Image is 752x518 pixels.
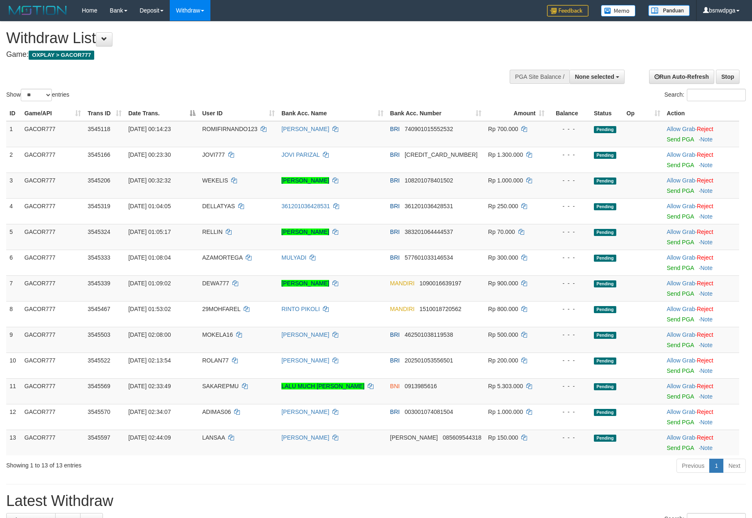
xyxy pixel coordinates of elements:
[6,301,21,327] td: 8
[390,357,400,364] span: BRI
[667,265,694,271] a: Send PGA
[128,306,171,312] span: [DATE] 01:53:02
[405,357,453,364] span: Copy 202501053556501 to clipboard
[697,357,713,364] a: Reject
[547,5,588,17] img: Feedback.jpg
[6,121,21,147] td: 1
[488,229,515,235] span: Rp 70.000
[667,445,694,451] a: Send PGA
[6,198,21,224] td: 4
[664,121,739,147] td: ·
[405,383,437,389] span: Copy 0913985616 to clipboard
[390,331,400,338] span: BRI
[667,177,695,184] a: Allow Grab
[21,106,85,121] th: Game/API: activate to sort column ascending
[667,239,694,246] a: Send PGA
[551,408,587,416] div: - - -
[667,290,694,297] a: Send PGA
[281,203,330,209] a: 361201036428531
[676,459,710,473] a: Previous
[667,306,695,312] a: Allow Grab
[88,229,110,235] span: 3545324
[405,409,453,415] span: Copy 003001074081504 to clipboard
[88,331,110,338] span: 3545503
[623,106,664,121] th: Op: activate to sort column ascending
[569,70,625,84] button: None selected
[664,106,739,121] th: Action
[405,331,453,338] span: Copy 462501038119538 to clipboard
[88,409,110,415] span: 3545570
[667,419,694,426] a: Send PGA
[202,203,235,209] span: DELLATYAS
[443,434,481,441] span: Copy 085609544318 to clipboard
[664,89,746,101] label: Search:
[390,203,400,209] span: BRI
[667,254,697,261] span: ·
[6,493,746,509] h1: Latest Withdraw
[88,357,110,364] span: 3545522
[667,254,695,261] a: Allow Grab
[202,306,240,312] span: 29MOHFAREL
[664,173,739,198] td: ·
[700,342,713,348] a: Note
[405,177,453,184] span: Copy 108201078401502 to clipboard
[390,383,400,389] span: BNI
[390,409,400,415] span: BRI
[281,306,320,312] a: RINTO PIKOLI
[88,306,110,312] span: 3545467
[667,409,697,415] span: ·
[405,126,453,132] span: Copy 740901015552532 to clipboard
[591,106,623,121] th: Status
[594,203,616,210] span: Pending
[687,89,746,101] input: Search:
[700,316,713,323] a: Note
[488,306,518,312] span: Rp 800.000
[667,177,697,184] span: ·
[594,306,616,313] span: Pending
[667,383,695,389] a: Allow Grab
[709,459,723,473] a: 1
[667,280,697,287] span: ·
[6,458,307,469] div: Showing 1 to 13 of 13 entries
[700,213,713,220] a: Note
[697,280,713,287] a: Reject
[387,106,485,121] th: Bank Acc. Number: activate to sort column ascending
[281,331,329,338] a: [PERSON_NAME]
[667,126,695,132] a: Allow Grab
[697,306,713,312] a: Reject
[594,332,616,339] span: Pending
[21,250,85,275] td: GACOR777
[420,280,461,287] span: Copy 1090016639197 to clipboard
[551,125,587,133] div: - - -
[88,254,110,261] span: 3545333
[390,254,400,261] span: BRI
[594,229,616,236] span: Pending
[6,89,69,101] label: Show entries
[88,383,110,389] span: 3545569
[281,434,329,441] a: [PERSON_NAME]
[21,327,85,353] td: GACOR777
[281,254,306,261] a: MULYADI
[88,151,110,158] span: 3545166
[390,306,415,312] span: MANDIRI
[551,202,587,210] div: - - -
[390,280,415,287] span: MANDIRI
[88,280,110,287] span: 3545339
[88,203,110,209] span: 3545319
[667,203,697,209] span: ·
[202,177,228,184] span: WEKELIS
[281,383,364,389] a: LALU MUCH [PERSON_NAME]
[128,203,171,209] span: [DATE] 01:04:05
[6,30,493,46] h1: Withdraw List
[667,434,695,441] a: Allow Grab
[488,203,518,209] span: Rp 250.000
[551,279,587,287] div: - - -
[667,213,694,220] a: Send PGA
[84,106,125,121] th: Trans ID: activate to sort column ascending
[128,177,171,184] span: [DATE] 00:32:32
[667,331,697,338] span: ·
[667,434,697,441] span: ·
[128,331,171,338] span: [DATE] 02:08:00
[594,383,616,390] span: Pending
[488,254,518,261] span: Rp 300.000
